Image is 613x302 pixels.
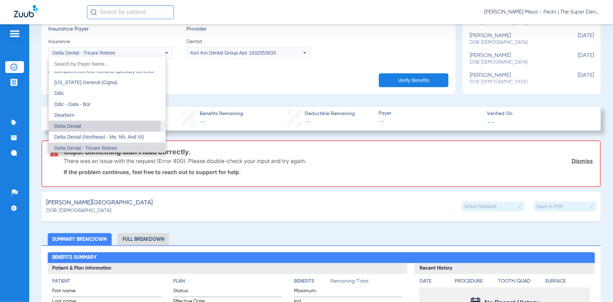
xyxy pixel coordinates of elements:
[49,57,166,71] input: dropdown search
[578,269,613,302] iframe: Chat Widget
[54,112,74,118] span: Dearborn
[54,123,81,129] span: Delta Dental
[54,80,118,85] span: [US_STATE] General (Cigna)
[54,145,117,151] span: Delta Dental - Tricare Retiree
[54,101,90,107] span: Ddic - Data - Bot
[54,134,144,140] span: Delta Dental (Northeast - Me, Nh, And Vt)
[54,90,64,96] span: Ddic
